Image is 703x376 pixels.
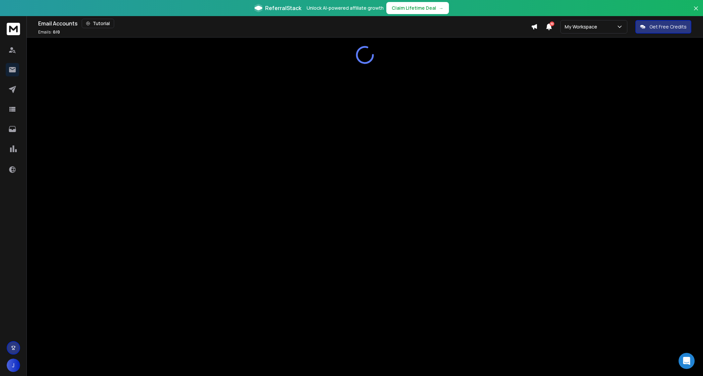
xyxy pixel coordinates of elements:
[635,20,691,34] button: Get Free Credits
[692,4,700,20] button: Close banner
[38,29,60,35] p: Emails :
[38,19,531,28] div: Email Accounts
[82,19,114,28] button: Tutorial
[649,23,687,30] p: Get Free Credits
[53,29,60,35] span: 0 / 0
[679,353,695,369] div: Open Intercom Messenger
[265,4,301,12] span: ReferralStack
[439,5,444,11] span: →
[7,359,20,372] button: J
[550,21,554,26] span: 50
[307,5,384,11] p: Unlock AI-powered affiliate growth
[386,2,449,14] button: Claim Lifetime Deal→
[565,23,600,30] p: My Workspace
